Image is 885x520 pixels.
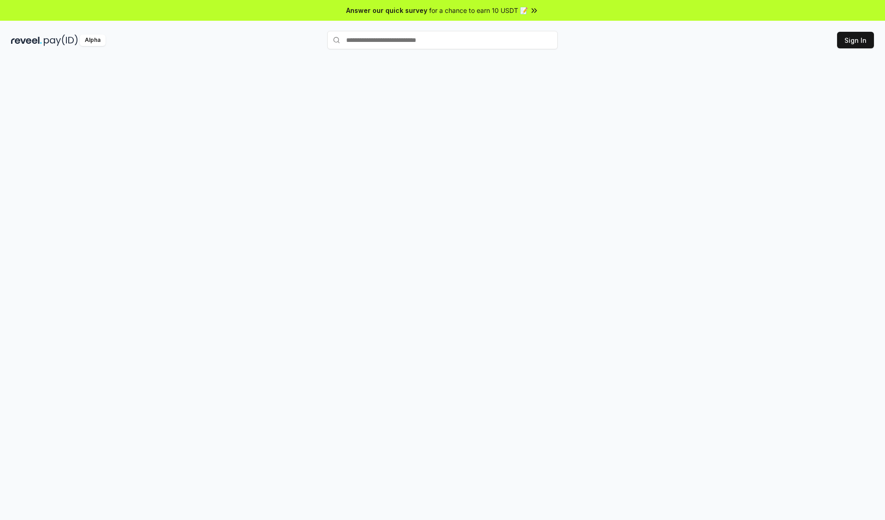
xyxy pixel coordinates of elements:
img: reveel_dark [11,35,42,46]
span: for a chance to earn 10 USDT 📝 [429,6,528,15]
div: Alpha [80,35,106,46]
button: Sign In [837,32,874,48]
span: Answer our quick survey [346,6,427,15]
img: pay_id [44,35,78,46]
